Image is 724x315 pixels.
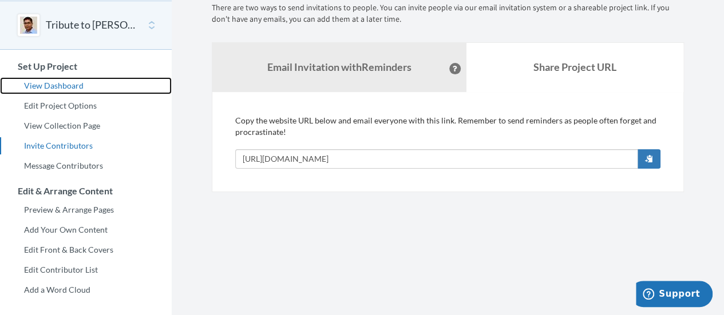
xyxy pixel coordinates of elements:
[533,61,616,73] b: Share Project URL
[46,18,139,33] button: Tribute to [PERSON_NAME]-In Loving Memory
[235,115,660,169] div: Copy the website URL below and email everyone with this link. Remember to send reminders as peopl...
[636,281,713,309] iframe: Opens a widget where you can chat to one of our agents
[1,186,172,196] h3: Edit & Arrange Content
[1,61,172,71] h3: Set Up Project
[212,2,684,25] p: There are two ways to send invitations to people. You can invite people via our email invitation ...
[267,61,412,73] strong: Email Invitation with Reminders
